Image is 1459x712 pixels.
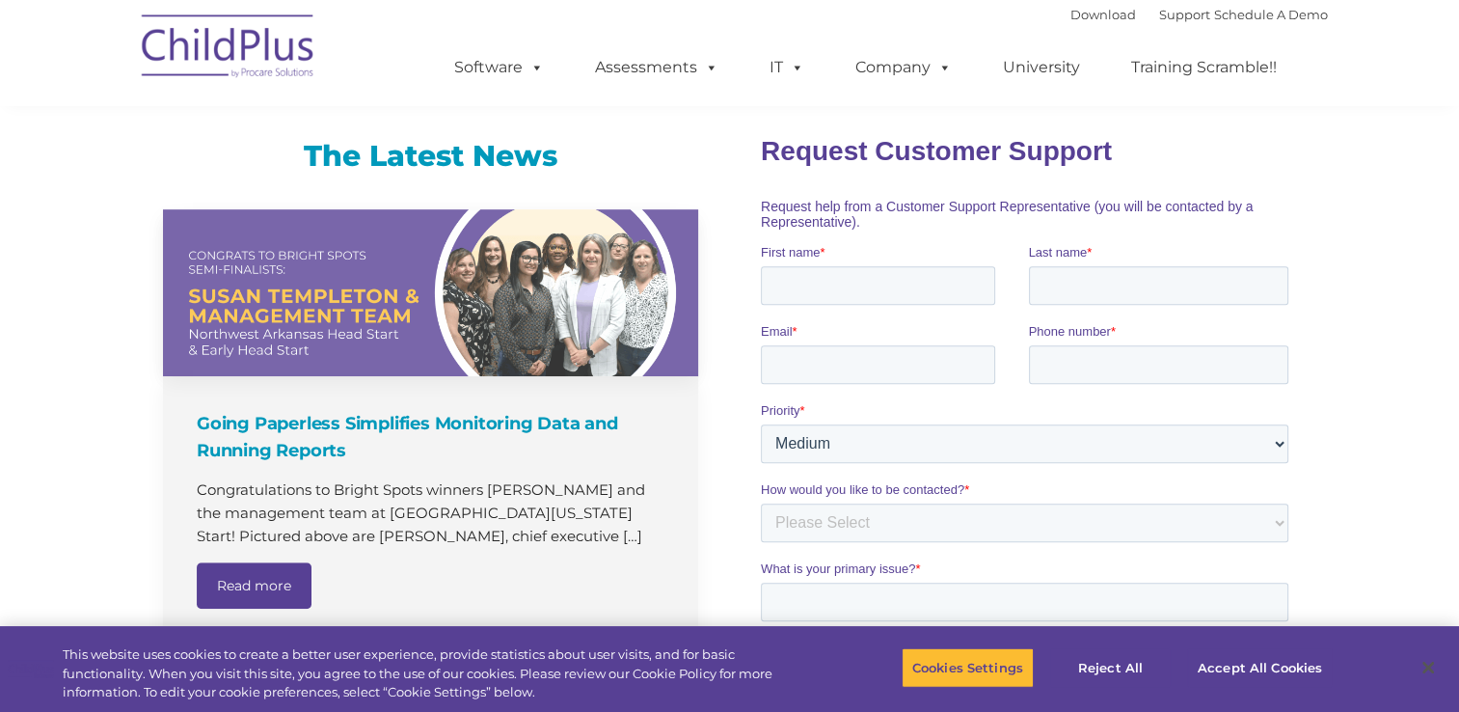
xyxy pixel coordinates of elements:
a: Going Paperless Simplifies Monitoring Data and Running Reports [163,209,698,376]
a: Training Scramble!! [1112,48,1296,87]
button: Accept All Cookies [1187,647,1333,688]
a: Assessments [576,48,738,87]
a: Support [1159,7,1210,22]
font: | [1070,7,1328,22]
p: Congratulations to Bright Spots winners [PERSON_NAME] and the management team at [GEOGRAPHIC_DATA... [197,479,669,548]
a: Schedule A Demo [1214,7,1328,22]
a: Read more [197,562,311,609]
a: Download [1070,7,1136,22]
h4: Going Paperless Simplifies Monitoring Data and Running Reports [197,410,669,464]
a: IT [750,48,824,87]
img: ChildPlus by Procare Solutions [132,1,325,97]
div: This website uses cookies to create a better user experience, provide statistics about user visit... [63,645,802,702]
a: Company [836,48,971,87]
h3: The Latest News [163,137,698,176]
button: Cookies Settings [902,647,1034,688]
a: Software [435,48,563,87]
button: Reject All [1050,647,1171,688]
a: University [984,48,1099,87]
button: Close [1407,646,1449,689]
